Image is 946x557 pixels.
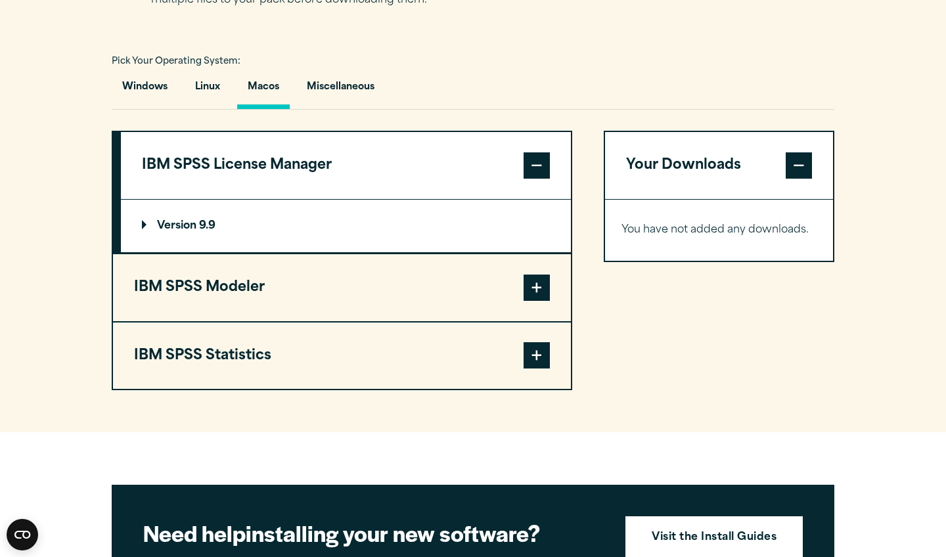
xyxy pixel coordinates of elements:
button: IBM SPSS Statistics [113,323,571,390]
strong: Need help [143,517,246,548]
h2: installing your new software? [143,518,603,548]
a: Visit the Install Guides [625,516,803,557]
strong: Visit the Install Guides [652,529,777,546]
p: Version 9.9 [142,221,215,231]
button: Miscellaneous [296,72,385,109]
button: Linux [185,72,231,109]
button: Your Downloads [605,132,833,199]
div: Your Downloads [605,199,833,261]
button: Macos [237,72,290,109]
button: Open CMP widget [7,519,38,550]
span: Pick Your Operating System: [112,57,240,66]
summary: Version 9.9 [121,200,571,252]
button: Windows [112,72,178,109]
button: IBM SPSS License Manager [121,132,571,199]
button: IBM SPSS Modeler [113,254,571,321]
p: You have not added any downloads. [621,221,817,240]
div: IBM SPSS License Manager [121,199,571,253]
